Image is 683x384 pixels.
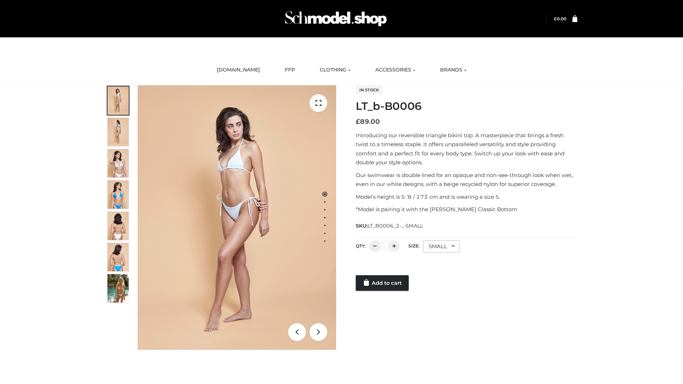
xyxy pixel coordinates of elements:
[107,212,129,240] img: ArielClassicBikiniTop_CloudNine_AzureSky_OW114ECO_7-scaled.jpg
[423,240,460,252] div: SMALL
[408,243,419,249] label: Size:
[356,205,577,214] p: *Model is pairing it with the [PERSON_NAME] Classic Bottom
[356,222,424,230] span: SKU:
[356,118,380,126] bdi: 89.00
[370,62,420,78] a: ACCESSORIES
[435,62,472,78] a: BRANDS
[367,223,423,229] span: LT_B0006_2-_-SMALL
[356,118,360,126] span: £
[280,62,300,78] a: FFP
[107,274,129,303] img: Arieltop_CloudNine_AzureSky2.jpg
[356,243,366,249] label: QTY:
[107,118,129,146] img: ArielClassicBikiniTop_CloudNine_AzureSky_OW114ECO_2-scaled.jpg
[554,16,566,21] bdi: 0.00
[356,86,382,94] span: In stock
[282,5,389,33] img: Schmodel Admin 964
[107,149,129,177] img: ArielClassicBikiniTop_CloudNine_AzureSky_OW114ECO_3-scaled.jpg
[356,275,409,291] a: Add to cart
[356,192,577,202] p: Model’s height is 5 ‘8 / 173 cm and is wearing a size S.
[107,86,129,115] img: ArielClassicBikiniTop_CloudNine_AzureSky_OW114ECO_1-scaled.jpg
[138,85,336,350] img: ArielClassicBikiniTop_CloudNine_AzureSky_OW114ECO_1
[107,180,129,209] img: ArielClassicBikiniTop_CloudNine_AzureSky_OW114ECO_4-scaled.jpg
[356,171,577,189] p: Our swimwear is double lined for an opaque and non-see-through look when wet, even in our white d...
[554,16,566,21] a: £0.00
[314,62,356,78] a: CLOTHING
[356,100,577,113] h1: LT_b-B0006
[211,62,265,78] a: [DOMAIN_NAME]
[107,243,129,271] img: ArielClassicBikiniTop_CloudNine_AzureSky_OW114ECO_8-scaled.jpg
[554,16,557,21] span: £
[356,131,577,167] p: Introducing our reversible triangle bikini top. A masterpiece that brings a fresh twist to a time...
